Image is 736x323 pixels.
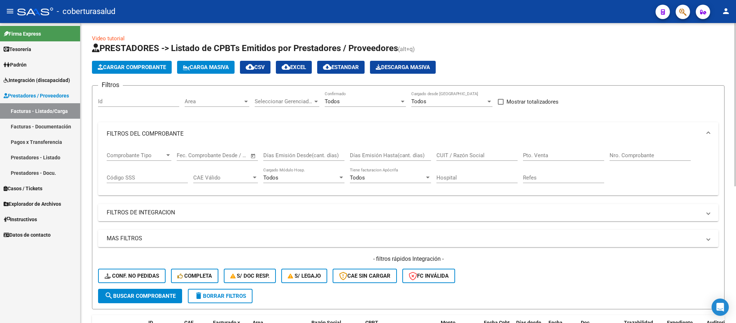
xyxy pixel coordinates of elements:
span: Carga Masiva [183,64,229,70]
mat-panel-title: FILTROS DE INTEGRACION [107,209,701,217]
mat-icon: delete [194,291,203,300]
mat-icon: cloud_download [282,63,290,71]
div: Open Intercom Messenger [712,299,729,316]
mat-icon: cloud_download [323,63,332,71]
button: Conf. no pedidas [98,269,166,283]
span: CAE SIN CARGAR [339,273,390,279]
span: Padrón [4,61,27,69]
span: Estandar [323,64,359,70]
span: Explorador de Archivos [4,200,61,208]
span: Borrar Filtros [194,293,246,299]
button: CAE SIN CARGAR [333,269,397,283]
mat-panel-title: FILTROS DEL COMPROBANTE [107,130,701,138]
span: Conf. no pedidas [105,273,159,279]
span: Buscar Comprobante [105,293,176,299]
app-download-masive: Descarga masiva de comprobantes (adjuntos) [370,61,436,74]
span: CAE Válido [193,174,251,181]
span: - coberturasalud [57,4,115,19]
button: Completa [171,269,218,283]
h3: Filtros [98,80,123,90]
span: Firma Express [4,30,41,38]
span: CSV [246,64,265,70]
button: Carga Masiva [177,61,235,74]
mat-icon: menu [6,7,14,15]
mat-icon: search [105,291,113,300]
button: Cargar Comprobante [92,61,172,74]
button: Open calendar [249,152,258,160]
mat-panel-title: MAS FILTROS [107,235,701,242]
span: EXCEL [282,64,306,70]
button: CSV [240,61,270,74]
span: Casos / Tickets [4,185,42,192]
span: Mostrar totalizadores [506,97,559,106]
button: EXCEL [276,61,312,74]
span: Comprobante Tipo [107,152,165,159]
span: PRESTADORES -> Listado de CPBTs Emitidos por Prestadores / Proveedores [92,43,398,53]
button: Descarga Masiva [370,61,436,74]
a: Video tutorial [92,35,125,42]
span: Todos [325,98,340,105]
span: Datos de contacto [4,231,51,239]
span: Area [185,98,243,105]
span: (alt+q) [398,46,415,53]
button: Buscar Comprobante [98,289,182,303]
div: FILTROS DEL COMPROBANTE [98,145,718,196]
button: S/ legajo [281,269,327,283]
span: Tesorería [4,45,31,53]
span: Instructivos [4,215,37,223]
mat-icon: cloud_download [246,63,254,71]
mat-expansion-panel-header: MAS FILTROS [98,230,718,247]
span: Prestadores / Proveedores [4,92,69,100]
span: S/ legajo [288,273,321,279]
span: Integración (discapacidad) [4,76,70,84]
button: S/ Doc Resp. [224,269,276,283]
span: Todos [350,174,365,181]
span: Todos [411,98,426,105]
input: End date [207,152,241,159]
span: S/ Doc Resp. [230,273,270,279]
mat-expansion-panel-header: FILTROS DE INTEGRACION [98,204,718,221]
span: Descarga Masiva [376,64,430,70]
mat-expansion-panel-header: FILTROS DEL COMPROBANTE [98,122,718,145]
input: Start date [177,152,200,159]
span: FC Inválida [409,273,449,279]
button: FC Inválida [402,269,455,283]
mat-icon: person [722,7,730,15]
button: Estandar [317,61,365,74]
h4: - filtros rápidos Integración - [98,255,718,263]
span: Completa [177,273,212,279]
span: Cargar Comprobante [98,64,166,70]
span: Seleccionar Gerenciador [255,98,313,105]
span: Todos [263,174,278,181]
button: Borrar Filtros [188,289,253,303]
